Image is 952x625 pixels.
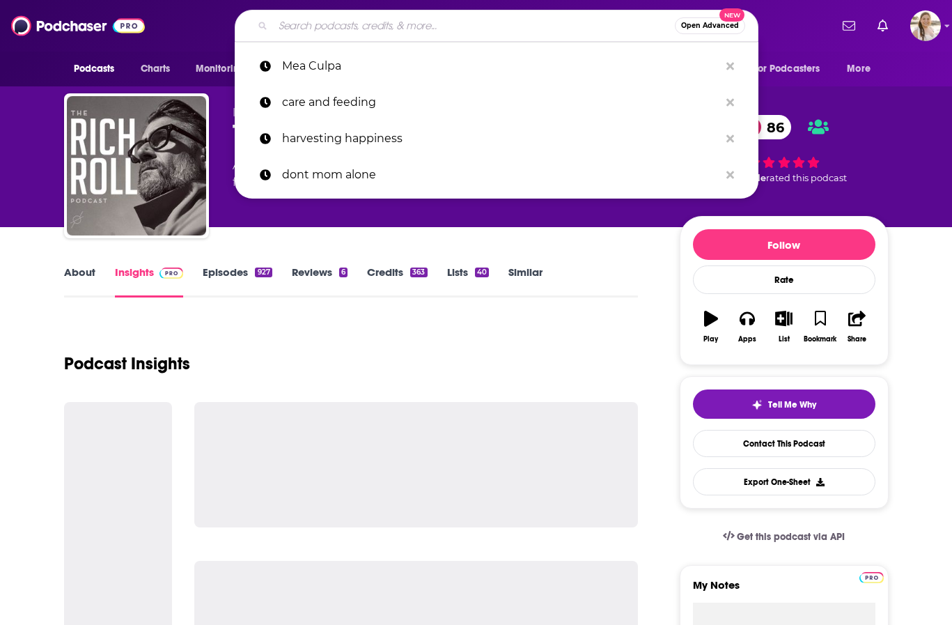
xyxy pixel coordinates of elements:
button: List [765,302,802,352]
img: The Rich Roll Podcast [67,96,206,236]
div: 6 [339,268,348,277]
img: Podchaser - Follow, Share and Rate Podcasts [11,13,145,39]
span: Open Advanced [681,22,739,29]
div: An podcast [233,157,586,191]
button: open menu [64,56,133,82]
span: Charts [141,59,171,79]
img: User Profile [910,10,941,41]
span: Get this podcast via API [737,531,845,543]
div: List [779,335,790,344]
div: Search podcasts, credits, & more... [235,10,758,42]
input: Search podcasts, credits, & more... [273,15,675,37]
div: Rate [693,265,875,294]
a: InsightsPodchaser Pro [115,265,184,298]
a: Show notifications dropdown [837,14,861,38]
button: open menu [837,56,888,82]
p: care and feeding [282,84,719,121]
button: tell me why sparkleTell Me Why [693,389,875,419]
a: Charts [132,56,179,82]
label: My Notes [693,578,875,603]
button: Bookmark [802,302,838,352]
div: Apps [738,335,756,344]
p: harvesting happiness [282,121,719,157]
span: Monitoring [196,59,245,79]
a: Episodes927 [203,265,272,298]
div: 927 [255,268,272,277]
span: 86 [753,115,791,139]
a: About [64,265,95,298]
div: Play [703,335,718,344]
button: open menu [744,56,841,82]
img: Podchaser Pro [859,572,884,583]
h1: Podcast Insights [64,353,190,374]
a: Similar [508,265,543,298]
button: Share [838,302,875,352]
div: Bookmark [804,335,836,344]
button: Apps [729,302,765,352]
div: 86 13 peoplerated this podcast [680,106,889,192]
a: Get this podcast via API [712,520,857,554]
a: Contact This Podcast [693,430,875,457]
img: tell me why sparkle [751,399,763,410]
span: featuring [233,174,586,191]
p: dont mom alone [282,157,719,193]
button: Play [693,302,729,352]
a: dont mom alone [235,157,758,193]
a: Lists40 [447,265,489,298]
span: For Podcasters [754,59,820,79]
div: Share [848,335,866,344]
button: Export One-Sheet [693,468,875,495]
span: More [847,59,871,79]
a: care and feeding [235,84,758,121]
a: Credits363 [367,265,427,298]
div: 363 [410,268,427,277]
a: Mea Culpa [235,48,758,84]
a: Show notifications dropdown [872,14,894,38]
a: Pro website [859,570,884,583]
img: Podchaser Pro [159,268,184,279]
div: 40 [475,268,489,277]
span: Logged in as acquavie [910,10,941,41]
a: 86 [739,115,791,139]
button: Open AdvancedNew [675,17,745,34]
button: open menu [186,56,263,82]
p: Mea Culpa [282,48,719,84]
span: New [719,8,744,22]
span: Rich Roll [233,106,284,119]
button: Show profile menu [910,10,941,41]
span: Tell Me Why [768,399,816,410]
button: Follow [693,229,875,260]
span: Podcasts [74,59,115,79]
a: harvesting happiness [235,121,758,157]
a: Reviews6 [292,265,348,298]
span: rated this podcast [766,173,847,183]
